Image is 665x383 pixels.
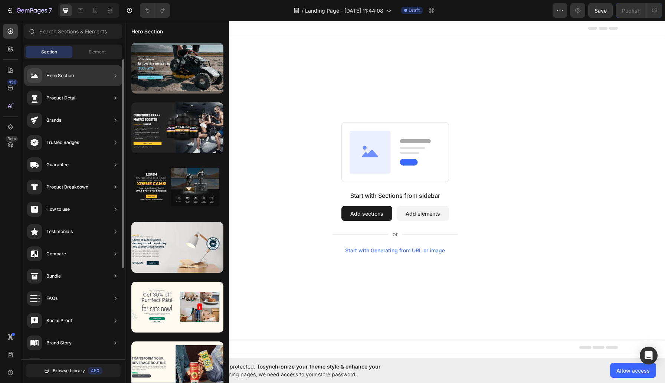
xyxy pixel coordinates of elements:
[46,117,61,124] div: Brands
[173,363,381,377] span: synchronize your theme style & enhance your experience
[7,79,18,85] div: 450
[409,7,420,14] span: Draft
[3,3,55,18] button: 7
[610,363,656,378] button: Allow access
[46,72,74,79] div: Hero Section
[594,7,607,14] span: Save
[220,227,320,233] div: Start with Generating from URL or image
[46,339,72,347] div: Brand Story
[622,7,641,14] div: Publish
[173,363,410,378] span: Your page is password protected. To when designing pages, we need access to your store password.
[46,272,61,280] div: Bundle
[88,367,102,374] div: 450
[302,7,304,14] span: /
[46,161,69,168] div: Guarantee
[46,228,73,235] div: Testimonials
[46,206,70,213] div: How to use
[616,3,647,18] button: Publish
[46,139,79,146] div: Trusted Badges
[46,94,76,102] div: Product Detail
[46,295,58,302] div: FAQs
[46,317,72,324] div: Social Proof
[89,49,106,55] span: Element
[24,24,122,39] input: Search Sections & Elements
[49,6,52,15] p: 7
[53,367,85,374] span: Browse Library
[6,136,18,142] div: Beta
[26,364,121,377] button: Browse Library450
[616,367,650,374] span: Allow access
[640,347,658,364] div: Open Intercom Messenger
[46,250,66,258] div: Compare
[588,3,613,18] button: Save
[46,183,88,191] div: Product Breakdown
[272,185,324,200] button: Add elements
[140,3,170,18] div: Undo/Redo
[225,170,315,179] div: Start with Sections from sidebar
[216,185,267,200] button: Add sections
[41,49,57,55] span: Section
[125,21,665,358] iframe: Design area
[305,7,383,14] span: Landing Page - [DATE] 11:44:08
